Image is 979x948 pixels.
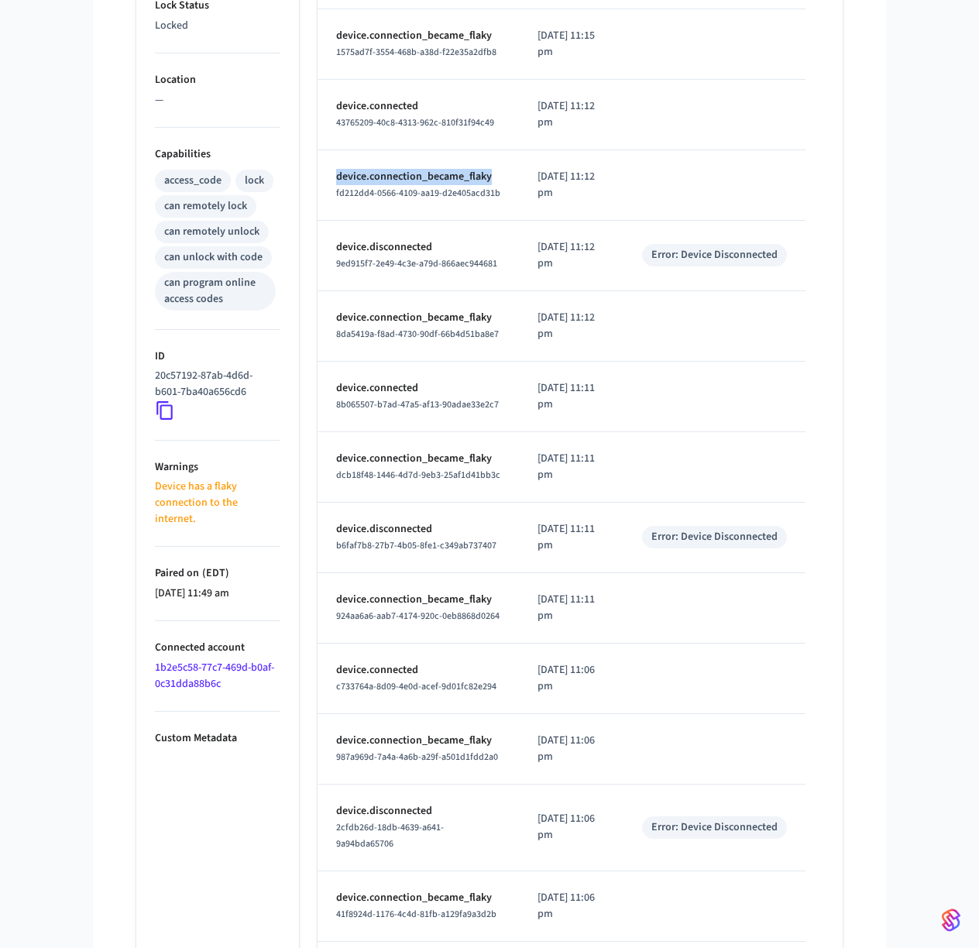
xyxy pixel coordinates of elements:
[336,169,500,185] p: device.connection_became_flaky
[538,98,605,131] p: [DATE] 11:12 pm
[538,521,605,554] p: [DATE] 11:11 pm
[155,730,280,747] p: Custom Metadata
[538,380,605,413] p: [DATE] 11:11 pm
[336,469,500,482] span: dcb18f48-1446-4d7d-9eb3-25af1d41bb3c
[651,247,778,263] div: Error: Device Disconnected
[538,451,605,483] p: [DATE] 11:11 pm
[336,662,500,678] p: device.connected
[336,521,500,538] p: device.disconnected
[164,198,247,215] div: can remotely lock
[336,539,496,552] span: b6faf7b8-27b7-4b05-8fe1-c349ab737407
[336,28,500,44] p: device.connection_became_flaky
[336,890,500,906] p: device.connection_became_flaky
[336,187,500,200] span: fd212dd4-0566-4109-aa19-d2e405acd31b
[155,368,274,400] p: 20c57192-87ab-4d6d-b601-7ba40a656cd6
[538,733,605,765] p: [DATE] 11:06 pm
[651,819,778,836] div: Error: Device Disconnected
[336,257,497,270] span: 9ed915f7-2e49-4c3e-a79d-866aec944681
[336,98,500,115] p: device.connected
[538,169,605,201] p: [DATE] 11:12 pm
[538,310,605,342] p: [DATE] 11:12 pm
[336,592,500,608] p: device.connection_became_flaky
[336,821,444,850] span: 2cfdb26d-18db-4639-a641-9a94bda65706
[336,680,496,693] span: c733764a-8d09-4e0d-acef-9d01fc82e294
[538,28,605,60] p: [DATE] 11:15 pm
[155,92,280,108] p: —
[336,116,494,129] span: 43765209-40c8-4313-962c-810f31f94c49
[336,908,496,921] span: 41f8924d-1176-4c4d-81fb-a129fa9a3d2b
[245,173,264,189] div: lock
[336,451,500,467] p: device.connection_became_flaky
[155,459,280,476] p: Warnings
[164,249,263,266] div: can unlock with code
[155,586,280,602] p: [DATE] 11:49 am
[155,18,280,34] p: Locked
[155,479,280,527] p: Device has a flaky connection to the internet.
[155,72,280,88] p: Location
[538,662,605,695] p: [DATE] 11:06 pm
[336,46,496,59] span: 1575ad7f-3554-468b-a38d-f22e35a2dfb8
[336,239,500,256] p: device.disconnected
[336,328,499,341] span: 8da5419a-f8ad-4730-90df-66b4d51ba8e7
[199,565,229,581] span: ( EDT )
[336,310,500,326] p: device.connection_became_flaky
[538,811,605,843] p: [DATE] 11:06 pm
[538,890,605,922] p: [DATE] 11:06 pm
[155,660,274,692] a: 1b2e5c58-77c7-469d-b0af-0c31dda88b6c
[336,750,498,764] span: 987a969d-7a4a-4a6b-a29f-a501d1fdd2a0
[538,239,605,272] p: [DATE] 11:12 pm
[164,173,222,189] div: access_code
[336,398,499,411] span: 8b065507-b7ad-47a5-af13-90adae33e2c7
[155,349,280,365] p: ID
[336,733,500,749] p: device.connection_became_flaky
[336,803,500,819] p: device.disconnected
[155,146,280,163] p: Capabilities
[164,224,259,240] div: can remotely unlock
[942,908,960,933] img: SeamLogoGradient.69752ec5.svg
[164,275,266,307] div: can program online access codes
[155,640,280,656] p: Connected account
[155,565,280,582] p: Paired on
[651,529,778,545] div: Error: Device Disconnected
[336,610,500,623] span: 924aa6a6-aab7-4174-920c-0eb8868d0264
[538,592,605,624] p: [DATE] 11:11 pm
[336,380,500,397] p: device.connected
